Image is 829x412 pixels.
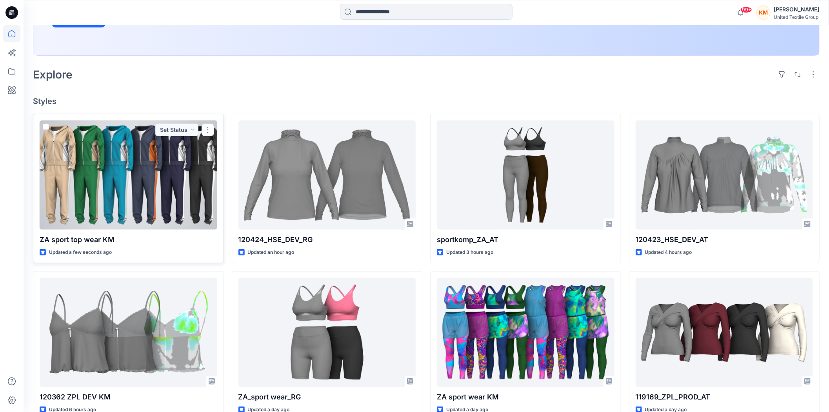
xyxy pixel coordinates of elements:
[40,234,217,245] p: ZA sport top wear KM
[437,234,614,245] p: sportkomp_ZA_AT
[437,278,614,387] a: ZA sport wear KM
[645,248,692,257] p: Updated 4 hours ago
[636,392,813,403] p: 119169_ZPL_PROD_AT
[40,120,217,230] a: ZA sport top wear KM
[40,392,217,403] p: 120362 ZPL DEV KM
[33,97,820,106] h4: Styles
[774,14,819,20] div: United Textile Group
[446,248,493,257] p: Updated 3 hours ago
[636,278,813,387] a: 119169_ZPL_PROD_AT
[437,120,614,230] a: sportkomp_ZA_AT
[238,392,416,403] p: ZA_sport wear_RG
[49,248,112,257] p: Updated a few seconds ago
[248,248,295,257] p: Updated an hour ago
[740,7,752,13] span: 99+
[636,120,813,230] a: 120423_HSE_DEV_AT
[40,278,217,387] a: 120362 ZPL DEV KM
[437,392,614,403] p: ZA sport wear KM
[774,5,819,14] div: [PERSON_NAME]
[756,5,771,20] div: KM
[636,234,813,245] p: 120423_HSE_DEV_AT
[238,234,416,245] p: 120424_HSE_DEV_RG
[33,68,73,81] h2: Explore
[238,278,416,387] a: ZA_sport wear_RG
[238,120,416,230] a: 120424_HSE_DEV_RG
